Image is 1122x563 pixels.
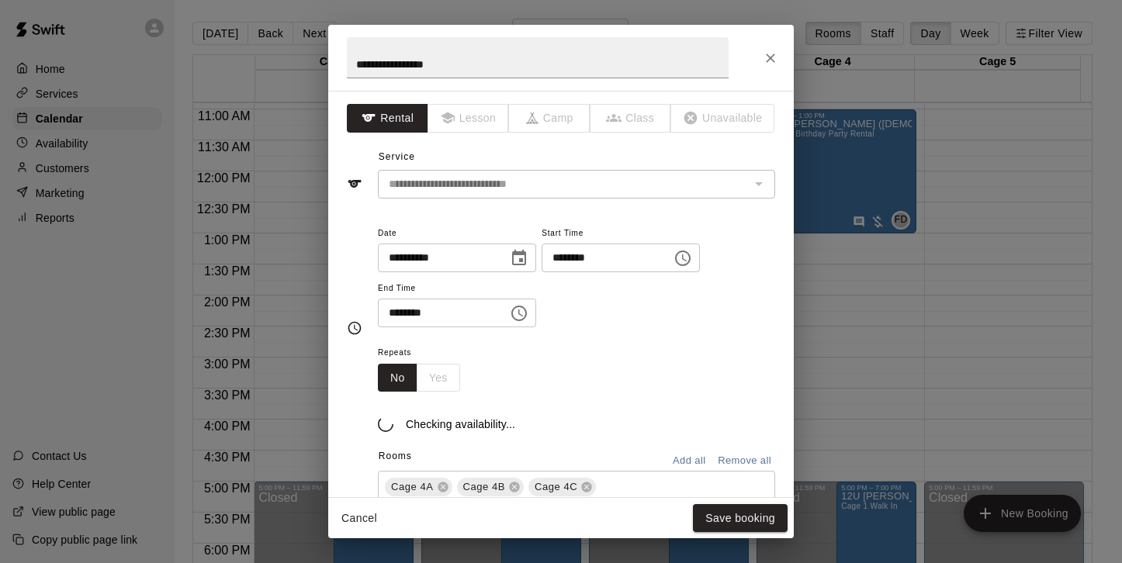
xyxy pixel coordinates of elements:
span: Start Time [542,223,700,244]
button: Save booking [693,504,788,533]
button: Close [757,44,784,72]
span: The type of an existing booking cannot be changed [590,104,672,133]
button: Choose date, selected date is Oct 26, 2025 [504,243,535,274]
span: Service [379,151,415,162]
span: Date [378,223,536,244]
svg: Timing [347,320,362,336]
button: Remove all [714,449,775,473]
button: Add all [664,449,714,473]
button: Choose time, selected time is 11:00 AM [667,243,698,274]
svg: Service [347,176,362,192]
span: The type of an existing booking cannot be changed [509,104,590,133]
span: The type of an existing booking cannot be changed [428,104,510,133]
button: Rental [347,104,428,133]
span: The type of an existing booking cannot be changed [671,104,775,133]
button: Cancel [334,504,384,533]
div: The service of an existing booking cannot be changed [378,170,775,199]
